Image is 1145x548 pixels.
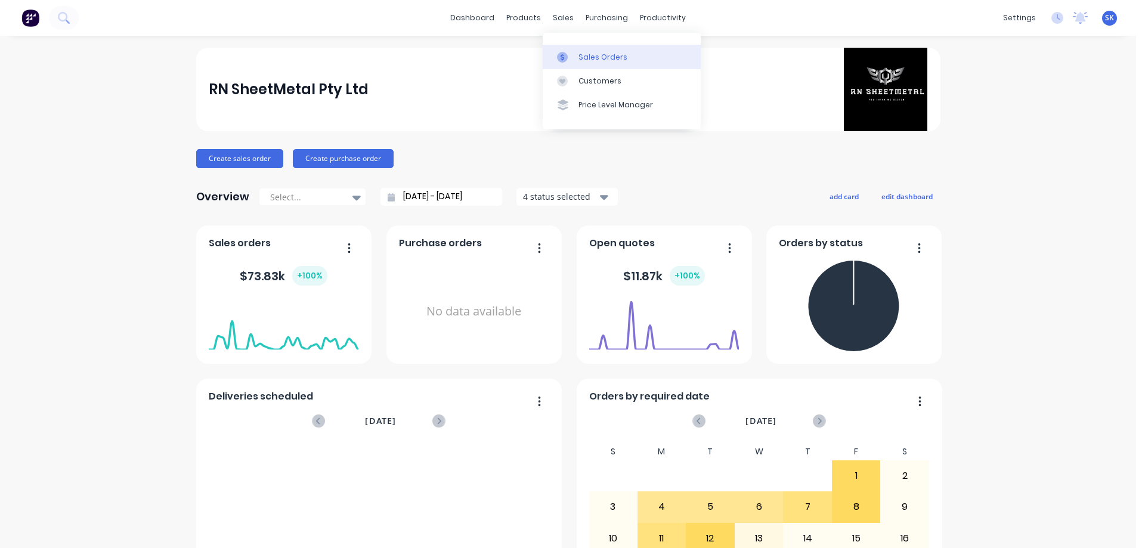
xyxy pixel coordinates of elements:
div: purchasing [580,9,634,27]
a: Sales Orders [543,45,701,69]
span: Open quotes [589,236,655,250]
div: Customers [578,76,621,86]
a: Price Level Manager [543,93,701,117]
div: 3 [589,492,637,522]
div: + 100 % [292,266,327,286]
button: 4 status selected [516,188,618,206]
button: edit dashboard [874,188,940,204]
div: sales [547,9,580,27]
div: Overview [196,185,249,209]
div: Price Level Manager [578,100,653,110]
div: 4 [638,492,686,522]
div: products [500,9,547,27]
span: Purchase orders [399,236,482,250]
div: 9 [881,492,929,522]
span: SK [1105,13,1114,23]
div: S [880,443,929,460]
span: Orders by status [779,236,863,250]
img: RN SheetMetal Pty Ltd [844,48,927,131]
div: $ 11.87k [623,266,705,286]
div: Sales Orders [578,52,627,63]
div: 5 [686,492,734,522]
div: 1 [833,461,880,491]
div: productivity [634,9,692,27]
span: Sales orders [209,236,271,250]
a: Customers [543,69,701,93]
div: T [686,443,735,460]
div: S [589,443,638,460]
div: 4 status selected [523,190,598,203]
div: + 100 % [670,266,705,286]
div: $ 73.83k [240,266,327,286]
div: 7 [784,492,831,522]
div: M [638,443,686,460]
button: add card [822,188,867,204]
button: Create purchase order [293,149,394,168]
a: dashboard [444,9,500,27]
div: 6 [735,492,783,522]
div: T [783,443,832,460]
div: 2 [881,461,929,491]
div: 8 [833,492,880,522]
span: [DATE] [365,414,396,428]
span: [DATE] [745,414,776,428]
div: F [832,443,881,460]
button: Create sales order [196,149,283,168]
div: RN SheetMetal Pty Ltd [209,78,369,101]
div: settings [997,9,1042,27]
div: No data available [399,255,549,368]
div: W [735,443,784,460]
img: Factory [21,9,39,27]
span: Orders by required date [589,389,710,404]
